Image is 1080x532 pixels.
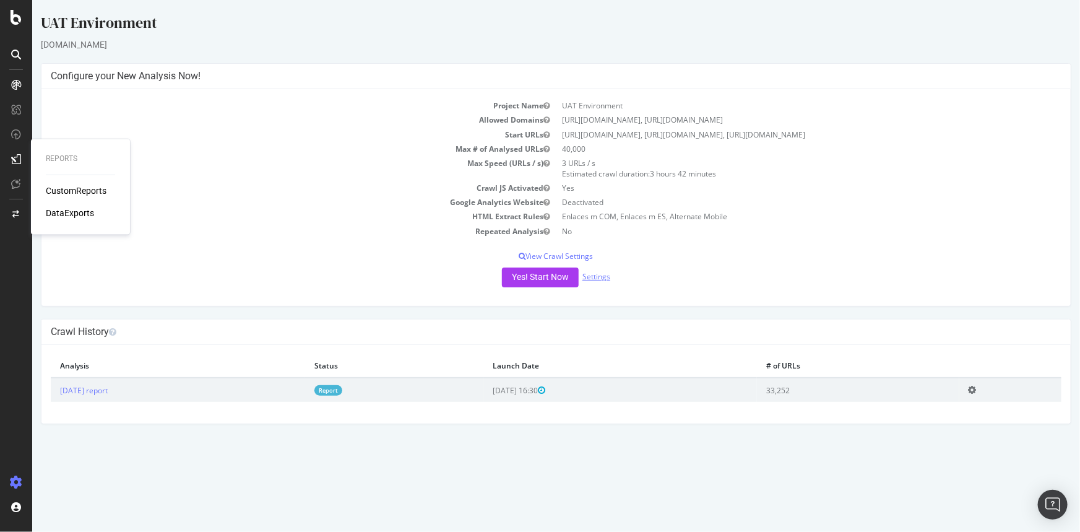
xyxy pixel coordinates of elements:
[460,385,513,396] span: [DATE] 16:30
[19,251,1029,261] p: View Crawl Settings
[19,128,524,142] td: Start URLs
[524,128,1030,142] td: [URL][DOMAIN_NAME], [URL][DOMAIN_NAME], [URL][DOMAIN_NAME]
[524,209,1030,224] td: Enlaces m COM, Enlaces m ES, Alternate Mobile
[19,326,1029,338] h4: Crawl History
[28,385,76,396] a: [DATE] report
[618,168,685,179] span: 3 hours 42 minutes
[9,12,1039,38] div: UAT Environment
[19,113,524,127] td: Allowed Domains
[1038,490,1068,520] div: Open Intercom Messenger
[19,181,524,195] td: Crawl JS Activated
[19,195,524,209] td: Google Analytics Website
[524,113,1030,127] td: [URL][DOMAIN_NAME], [URL][DOMAIN_NAME]
[524,224,1030,238] td: No
[46,207,94,220] a: DataExports
[524,98,1030,113] td: UAT Environment
[282,385,310,396] a: Report
[550,271,578,282] a: Settings
[524,181,1030,195] td: Yes
[19,209,524,224] td: HTML Extract Rules
[19,354,273,378] th: Analysis
[725,378,927,402] td: 33,252
[19,224,524,238] td: Repeated Analysis
[451,354,725,378] th: Launch Date
[46,154,115,165] div: Reports
[273,354,451,378] th: Status
[46,185,106,198] a: CustomReports
[9,38,1039,51] div: [DOMAIN_NAME]
[19,70,1029,82] h4: Configure your New Analysis Now!
[19,156,524,181] td: Max Speed (URLs / s)
[725,354,927,378] th: # of URLs
[524,195,1030,209] td: Deactivated
[524,156,1030,181] td: 3 URLs / s Estimated crawl duration:
[524,142,1030,156] td: 40,000
[19,142,524,156] td: Max # of Analysed URLs
[470,268,546,287] button: Yes! Start Now
[19,98,524,113] td: Project Name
